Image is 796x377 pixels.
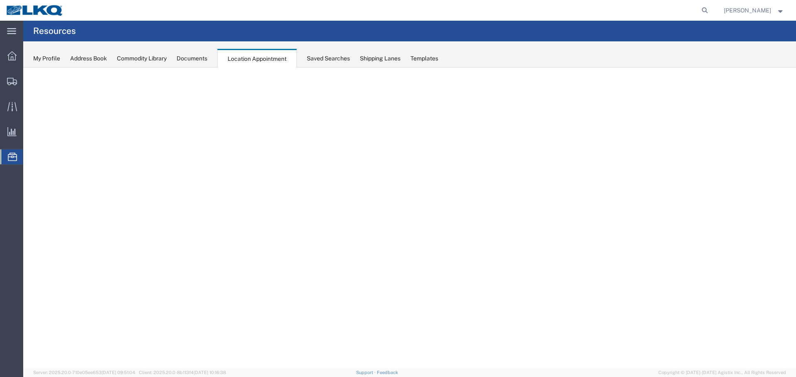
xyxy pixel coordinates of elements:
iframe: FS Legacy Container [23,67,796,368]
div: Address Book [70,54,107,63]
div: Saved Searches [307,54,350,63]
div: Templates [410,54,438,63]
div: Location Appointment [217,49,297,68]
div: Shipping Lanes [360,54,400,63]
span: [DATE] 10:16:38 [194,370,226,375]
h4: Resources [33,21,76,41]
span: Client: 2025.20.0-8b113f4 [139,370,226,375]
span: [DATE] 09:51:04 [102,370,135,375]
span: Copyright © [DATE]-[DATE] Agistix Inc., All Rights Reserved [658,369,786,376]
div: My Profile [33,54,60,63]
a: Feedback [377,370,398,375]
span: Server: 2025.20.0-710e05ee653 [33,370,135,375]
div: Documents [177,54,207,63]
span: Oscar Davila [724,6,771,15]
div: Commodity Library [117,54,167,63]
button: [PERSON_NAME] [723,5,785,15]
a: Support [356,370,377,375]
img: logo [6,4,64,17]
